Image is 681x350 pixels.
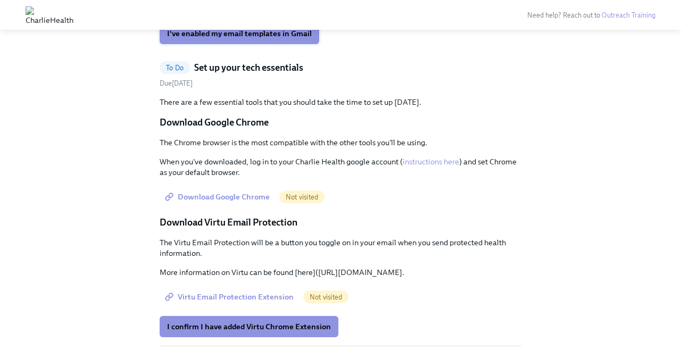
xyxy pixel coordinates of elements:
span: Virtu Email Protection Extension [167,291,294,302]
span: Not visited [303,293,348,301]
h5: Set up your tech essentials [194,61,303,74]
button: I confirm I have added Virtu Chrome Extension [160,316,338,337]
a: instructions here [403,157,459,166]
p: When you've downloaded, log in to your Charlie Health google account ( ) and set Chrome as your d... [160,156,521,178]
p: Download Virtu Email Protection [160,216,521,229]
span: Tuesday, August 19th 2025, 10:00 am [160,79,193,87]
p: The Chrome browser is the most compatible with the other tools you'll be using. [160,137,521,148]
span: Download Google Chrome [167,191,270,202]
p: There are a few essential tools that you should take the time to set up [DATE]. [160,97,521,107]
p: More information on Virtu can be found [here]([URL][DOMAIN_NAME]. [160,267,521,278]
span: Not visited [279,193,325,201]
span: To Do [160,64,190,72]
p: The Virtu Email Protection will be a button you toggle on in your email when you send protected h... [160,237,521,259]
button: I've enabled my email templates in Gmail [160,23,319,44]
a: Outreach Training [602,11,655,19]
p: Download Google Chrome [160,116,521,129]
span: Need help? Reach out to [527,11,655,19]
img: CharlieHealth [26,6,73,23]
a: Download Google Chrome [160,186,277,207]
a: Virtu Email Protection Extension [160,286,301,307]
span: I confirm I have added Virtu Chrome Extension [167,321,331,332]
span: I've enabled my email templates in Gmail [167,28,312,39]
a: To DoSet up your tech essentialsDue[DATE] [160,61,521,88]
